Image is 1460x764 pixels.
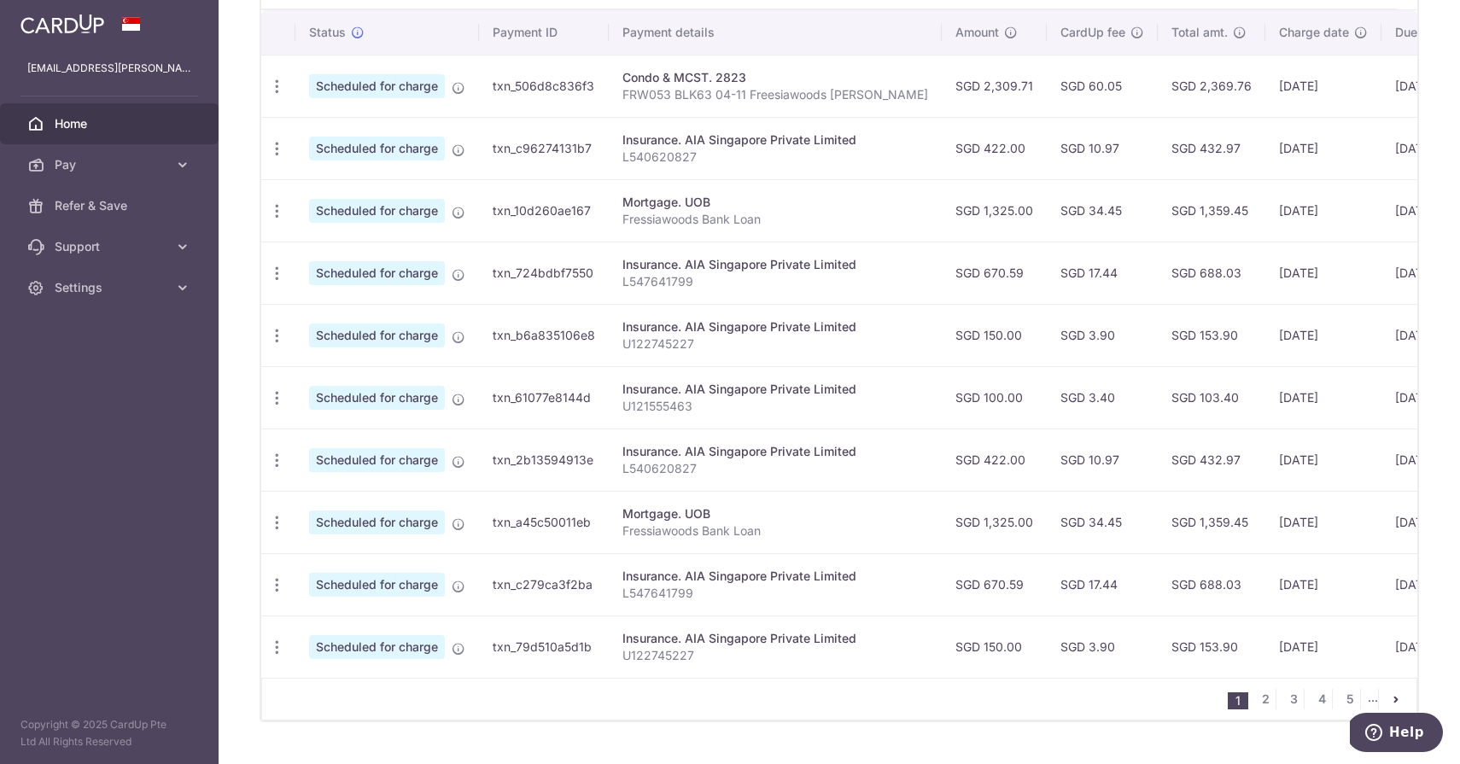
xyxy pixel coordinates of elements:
div: Insurance. AIA Singapore Private Limited [622,381,928,398]
span: Scheduled for charge [309,386,445,410]
div: Mortgage. UOB [622,505,928,522]
iframe: Opens a widget where you can find more information [1350,713,1443,755]
span: Scheduled for charge [309,137,445,160]
td: SGD 3.40 [1047,366,1158,429]
p: L540620827 [622,460,928,477]
span: Scheduled for charge [309,74,445,98]
li: ... [1368,689,1379,709]
td: SGD 10.97 [1047,429,1158,491]
span: Support [55,238,167,255]
td: txn_2b13594913e [479,429,609,491]
a: 3 [1283,689,1304,709]
td: SGD 34.45 [1047,491,1158,553]
td: SGD 150.00 [942,615,1047,678]
p: U122745227 [622,647,928,664]
div: Insurance. AIA Singapore Private Limited [622,568,928,585]
span: Scheduled for charge [309,199,445,223]
td: SGD 153.90 [1158,615,1265,678]
td: SGD 1,325.00 [942,179,1047,242]
img: CardUp [20,14,104,34]
td: SGD 670.59 [942,242,1047,304]
span: Settings [55,279,167,296]
td: SGD 688.03 [1158,553,1265,615]
td: txn_79d510a5d1b [479,615,609,678]
td: SGD 2,309.71 [942,55,1047,117]
td: [DATE] [1265,615,1381,678]
th: Payment details [609,10,942,55]
span: Scheduled for charge [309,573,445,597]
td: SGD 688.03 [1158,242,1265,304]
span: Scheduled for charge [309,324,445,347]
td: SGD 432.97 [1158,429,1265,491]
span: Scheduled for charge [309,635,445,659]
td: SGD 1,359.45 [1158,491,1265,553]
p: L547641799 [622,585,928,602]
span: Refer & Save [55,197,167,214]
td: SGD 2,369.76 [1158,55,1265,117]
span: Scheduled for charge [309,261,445,285]
span: Home [55,115,167,132]
p: L540620827 [622,149,928,166]
span: Total amt. [1171,24,1228,41]
td: SGD 10.97 [1047,117,1158,179]
div: Insurance. AIA Singapore Private Limited [622,630,928,647]
td: SGD 3.90 [1047,304,1158,366]
td: txn_b6a835106e8 [479,304,609,366]
td: SGD 670.59 [942,553,1047,615]
td: txn_c96274131b7 [479,117,609,179]
td: [DATE] [1265,242,1381,304]
div: Insurance. AIA Singapore Private Limited [622,443,928,460]
span: Pay [55,156,167,173]
td: SGD 34.45 [1047,179,1158,242]
div: Insurance. AIA Singapore Private Limited [622,131,928,149]
p: Fressiawoods Bank Loan [622,211,928,228]
td: SGD 422.00 [942,117,1047,179]
td: txn_a45c50011eb [479,491,609,553]
td: [DATE] [1265,304,1381,366]
li: 1 [1228,692,1248,709]
td: txn_c279ca3f2ba [479,553,609,615]
td: [DATE] [1265,55,1381,117]
td: SGD 432.97 [1158,117,1265,179]
div: Insurance. AIA Singapore Private Limited [622,318,928,335]
span: Due date [1395,24,1446,41]
nav: pager [1228,679,1416,720]
td: SGD 103.40 [1158,366,1265,429]
td: [DATE] [1265,553,1381,615]
span: CardUp fee [1060,24,1125,41]
td: [DATE] [1265,179,1381,242]
span: Scheduled for charge [309,510,445,534]
div: Condo & MCST. 2823 [622,69,928,86]
td: SGD 17.44 [1047,553,1158,615]
p: U122745227 [622,335,928,353]
div: Insurance. AIA Singapore Private Limited [622,256,928,273]
a: 2 [1255,689,1276,709]
td: [DATE] [1265,117,1381,179]
td: [DATE] [1265,366,1381,429]
td: txn_724bdbf7550 [479,242,609,304]
a: 5 [1340,689,1360,709]
td: SGD 100.00 [942,366,1047,429]
td: SGD 1,325.00 [942,491,1047,553]
p: FRW053 BLK63 04-11 Freesiawoods [PERSON_NAME] [622,86,928,103]
td: SGD 422.00 [942,429,1047,491]
p: L547641799 [622,273,928,290]
a: 4 [1311,689,1332,709]
td: [DATE] [1265,491,1381,553]
span: Charge date [1279,24,1349,41]
span: Status [309,24,346,41]
td: SGD 1,359.45 [1158,179,1265,242]
div: Mortgage. UOB [622,194,928,211]
span: Scheduled for charge [309,448,445,472]
span: Amount [955,24,999,41]
td: SGD 150.00 [942,304,1047,366]
td: SGD 60.05 [1047,55,1158,117]
p: Fressiawoods Bank Loan [622,522,928,539]
td: SGD 153.90 [1158,304,1265,366]
td: SGD 3.90 [1047,615,1158,678]
th: Payment ID [479,10,609,55]
p: U121555463 [622,398,928,415]
td: txn_10d260ae167 [479,179,609,242]
td: txn_506d8c836f3 [479,55,609,117]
